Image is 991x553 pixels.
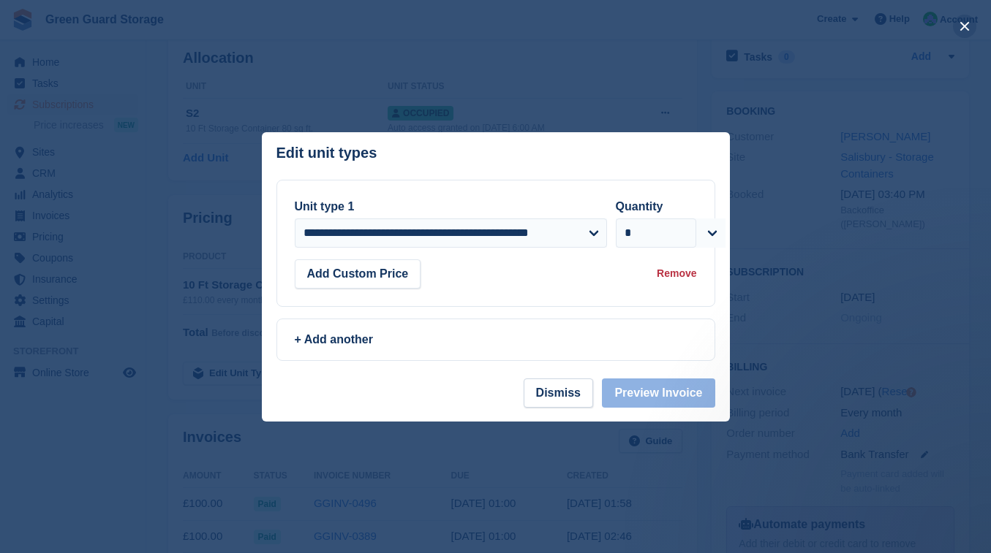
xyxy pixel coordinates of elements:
label: Quantity [616,200,663,213]
label: Unit type 1 [295,200,355,213]
button: Preview Invoice [602,378,715,408]
button: Dismiss [524,378,593,408]
a: + Add another [276,319,715,361]
button: Add Custom Price [295,259,421,289]
button: close [953,15,976,38]
p: Edit unit types [276,145,377,161]
div: + Add another [295,331,697,348]
div: Remove [657,266,696,281]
